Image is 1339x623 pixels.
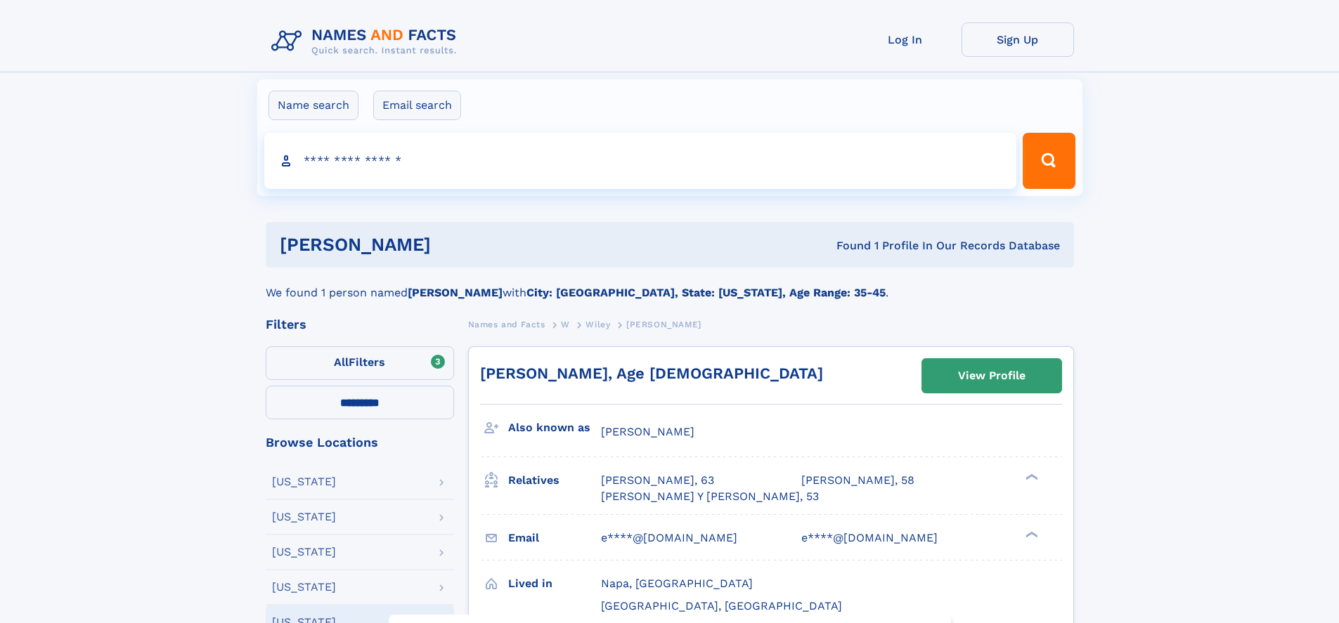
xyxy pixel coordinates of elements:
[601,599,842,612] span: [GEOGRAPHIC_DATA], [GEOGRAPHIC_DATA]
[266,436,454,449] div: Browse Locations
[922,359,1061,393] a: View Profile
[849,22,962,57] a: Log In
[633,238,1060,254] div: Found 1 Profile In Our Records Database
[561,315,570,333] a: W
[468,315,545,333] a: Names and Facts
[408,286,503,299] b: [PERSON_NAME]
[526,286,886,299] b: City: [GEOGRAPHIC_DATA], State: [US_STATE], Age Range: 35-45
[508,468,601,492] h3: Relatives
[269,91,358,120] label: Name search
[962,22,1074,57] a: Sign Up
[266,346,454,380] label: Filters
[266,268,1074,301] div: We found 1 person named with .
[373,91,461,120] label: Email search
[1022,530,1039,539] div: ❯
[480,365,823,382] a: [PERSON_NAME], Age [DEMOGRAPHIC_DATA]
[561,320,570,329] span: W
[508,572,601,596] h3: Lived in
[272,511,336,523] div: [US_STATE]
[626,320,701,329] span: [PERSON_NAME]
[272,476,336,487] div: [US_STATE]
[601,489,819,504] a: [PERSON_NAME] Y [PERSON_NAME], 53
[1023,133,1075,189] button: Search Button
[958,360,1026,392] div: View Profile
[601,425,694,438] span: [PERSON_NAME]
[334,355,349,369] span: All
[266,22,468,60] img: Logo Names and Facts
[508,416,601,440] h3: Also known as
[272,546,336,558] div: [US_STATE]
[266,318,454,331] div: Filters
[272,582,336,593] div: [US_STATE]
[508,526,601,550] h3: Email
[601,577,753,590] span: Napa, [GEOGRAPHIC_DATA]
[264,133,1017,189] input: search input
[586,320,610,329] span: Wiley
[801,473,914,488] a: [PERSON_NAME], 58
[280,236,634,254] h1: [PERSON_NAME]
[1022,473,1039,482] div: ❯
[586,315,610,333] a: Wiley
[601,473,714,488] a: [PERSON_NAME], 63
